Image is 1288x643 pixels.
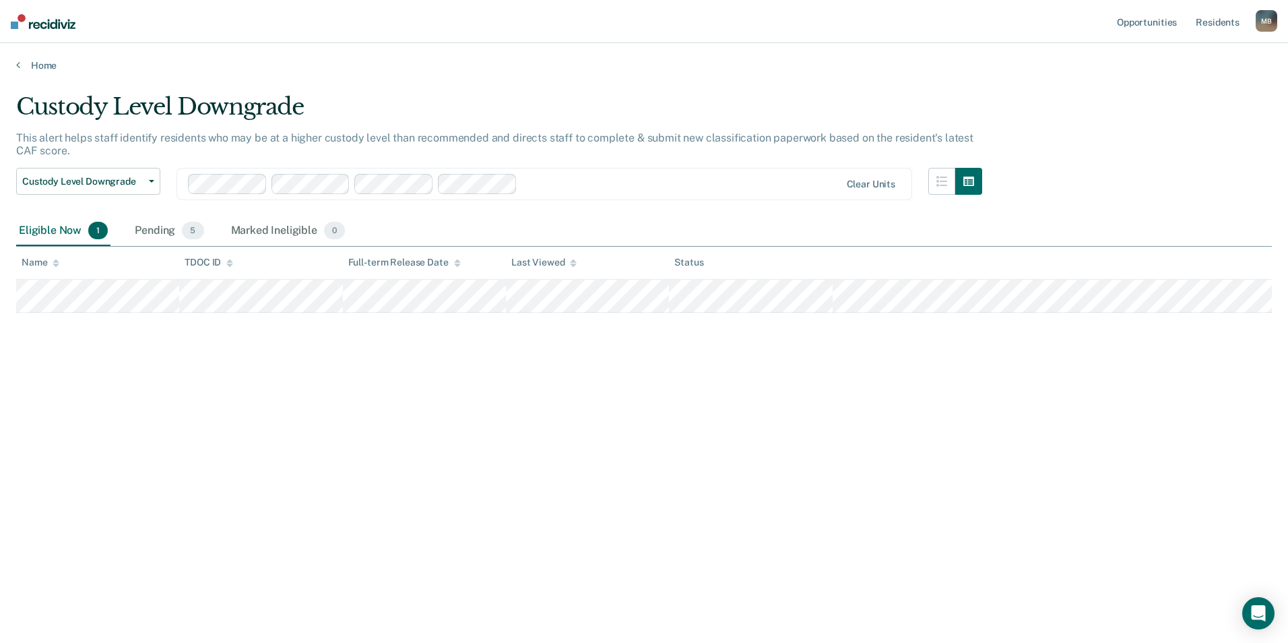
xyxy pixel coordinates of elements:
[1256,10,1277,32] button: MB
[88,222,108,239] span: 1
[847,179,896,190] div: Clear units
[185,257,233,268] div: TDOC ID
[511,257,577,268] div: Last Viewed
[11,14,75,29] img: Recidiviz
[674,257,703,268] div: Status
[16,93,982,131] div: Custody Level Downgrade
[1242,597,1275,630] div: Open Intercom Messenger
[228,216,348,246] div: Marked Ineligible0
[22,257,59,268] div: Name
[16,168,160,195] button: Custody Level Downgrade
[22,176,143,187] span: Custody Level Downgrade
[16,216,110,246] div: Eligible Now1
[1256,10,1277,32] div: M B
[348,257,461,268] div: Full-term Release Date
[182,222,203,239] span: 5
[324,222,345,239] span: 0
[132,216,206,246] div: Pending5
[16,131,973,157] p: This alert helps staff identify residents who may be at a higher custody level than recommended a...
[16,59,1272,71] a: Home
